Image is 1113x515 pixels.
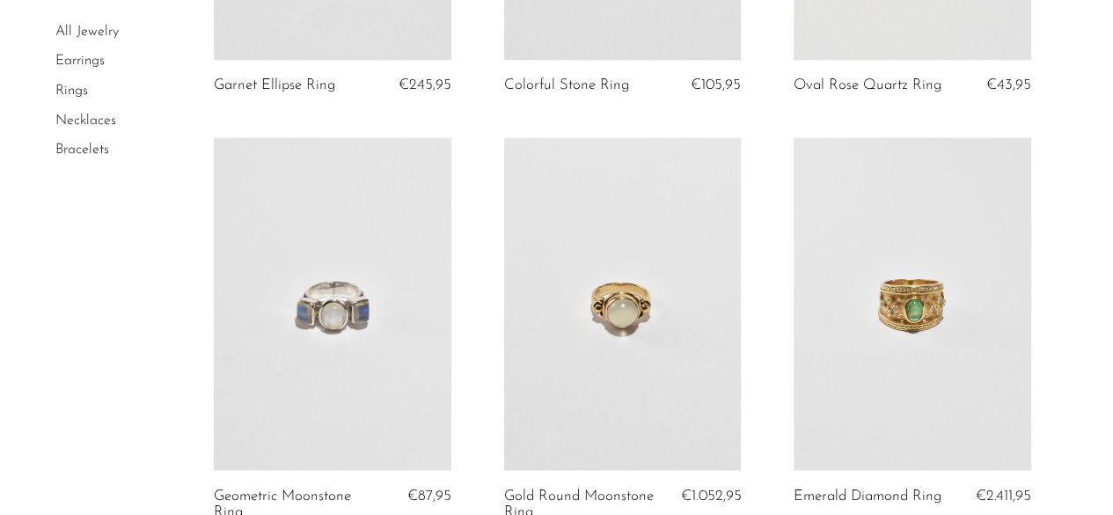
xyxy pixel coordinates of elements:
span: €245,95 [399,77,451,92]
a: Colorful Stone Ring [504,77,629,93]
a: All Jewelry [55,25,119,39]
a: Garnet Ellipse Ring [214,77,335,93]
a: Emerald Diamond Ring [794,488,941,504]
span: €105,95 [691,77,741,92]
a: Oval Rose Quartz Ring [794,77,941,93]
a: Bracelets [55,143,109,157]
a: Necklaces [55,114,116,128]
span: €1.052,95 [680,488,741,503]
span: €87,95 [407,488,451,503]
a: Earrings [55,55,105,69]
a: Rings [55,84,88,98]
span: €2.411,95 [976,488,1031,503]
span: €43,95 [986,77,1031,92]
